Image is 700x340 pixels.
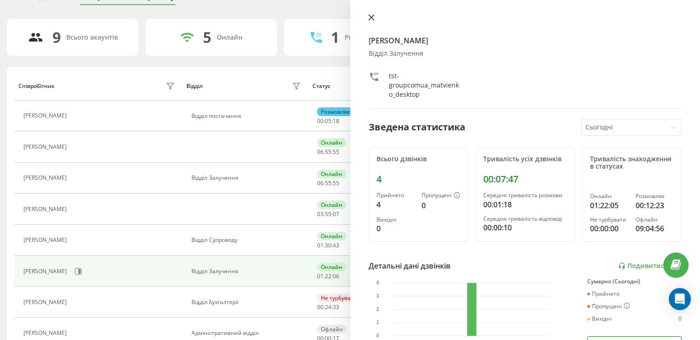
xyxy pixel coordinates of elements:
[376,192,414,199] div: Прийнято
[52,29,61,46] div: 9
[191,299,303,305] div: Відділ Бухгалтерії
[317,179,324,187] span: 06
[23,237,69,243] div: [PERSON_NAME]
[590,223,628,234] div: 00:00:00
[369,260,451,271] div: Детальні дані дзвінків
[483,216,567,222] div: Середня тривалість відповіді
[317,293,361,302] div: Не турбувати
[66,34,118,41] div: Всього акаунтів
[369,120,465,134] div: Зведена статистика
[333,241,339,249] span: 43
[483,222,567,233] div: 00:00:10
[376,217,414,223] div: Вихідні
[636,193,674,199] div: Розмовляє
[587,303,630,310] div: Пропущені
[333,210,339,218] span: 07
[376,199,414,210] div: 4
[191,113,303,119] div: Відділ постачання
[317,149,339,155] div: : :
[483,174,567,185] div: 00:07:47
[317,304,339,311] div: : :
[317,211,339,217] div: : :
[317,118,339,124] div: : :
[317,138,346,147] div: Онлайн
[333,272,339,280] span: 06
[376,293,379,299] text: 3
[325,179,331,187] span: 55
[203,29,211,46] div: 5
[23,112,69,119] div: [PERSON_NAME]
[636,223,674,234] div: 09:04:56
[325,117,331,125] span: 05
[587,278,682,285] div: Сумарно (Сьогодні)
[186,83,202,89] div: Відділ
[317,242,339,249] div: : :
[317,210,324,218] span: 03
[422,200,460,211] div: 0
[317,148,324,156] span: 06
[369,50,682,58] div: Відділ Залучення
[587,316,612,322] div: Вихідні
[590,217,628,223] div: Не турбувати
[325,148,331,156] span: 55
[389,71,461,99] div: tst-groupcomua_matvienko_desktop
[333,148,339,156] span: 55
[483,192,567,199] div: Середня тривалість розмови
[376,320,379,325] text: 1
[325,303,331,311] span: 24
[317,170,346,178] div: Онлайн
[345,34,389,41] div: Розмовляють
[191,330,303,336] div: Адміністративний відділ
[317,263,346,271] div: Онлайн
[325,272,331,280] span: 22
[23,330,69,336] div: [PERSON_NAME]
[23,144,69,150] div: [PERSON_NAME]
[317,272,324,280] span: 01
[317,232,346,240] div: Онлайн
[18,83,55,89] div: Співробітник
[325,210,331,218] span: 55
[678,316,682,322] div: 0
[23,299,69,305] div: [PERSON_NAME]
[191,237,303,243] div: Відділ Супроводу
[636,217,674,223] div: Офлайн
[23,206,69,212] div: [PERSON_NAME]
[333,303,339,311] span: 33
[333,179,339,187] span: 55
[317,180,339,187] div: : :
[23,175,69,181] div: [PERSON_NAME]
[376,307,379,312] text: 2
[317,273,339,280] div: : :
[376,155,460,163] div: Всього дзвінків
[331,29,339,46] div: 1
[369,35,682,46] h4: [PERSON_NAME]
[376,223,414,234] div: 0
[422,192,460,199] div: Пропущені
[590,200,628,211] div: 01:22:05
[483,155,567,163] div: Тривалість усіх дзвінків
[317,241,324,249] span: 01
[317,107,353,116] div: Розмовляє
[618,262,682,270] a: Подивитись звіт
[325,241,331,249] span: 30
[317,303,324,311] span: 00
[376,280,379,285] text: 4
[376,174,460,185] div: 4
[636,200,674,211] div: 00:12:23
[317,117,324,125] span: 00
[191,268,303,275] div: Відділ Залучення
[317,200,346,209] div: Онлайн
[317,325,347,334] div: Офлайн
[587,291,619,297] div: Прийнято
[312,83,330,89] div: Статус
[333,117,339,125] span: 18
[590,193,628,199] div: Онлайн
[191,175,303,181] div: Відділ Залучення
[217,34,243,41] div: Онлайн
[590,155,674,171] div: Тривалість знаходження в статусах
[483,199,567,210] div: 00:01:18
[23,268,69,275] div: [PERSON_NAME]
[376,333,379,338] text: 0
[669,288,691,310] div: Open Intercom Messenger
